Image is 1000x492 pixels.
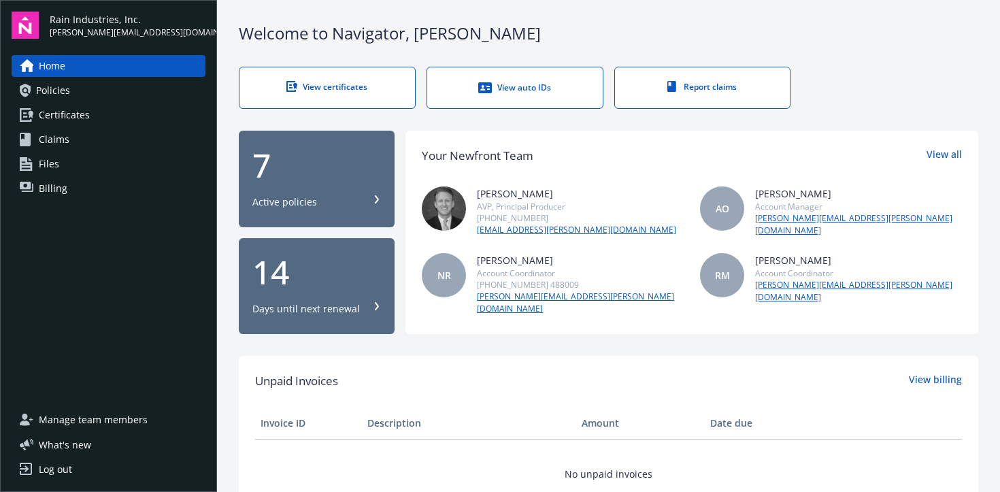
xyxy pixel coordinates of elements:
[477,201,676,212] div: AVP, Principal Producer
[252,195,317,209] div: Active policies
[477,224,676,236] a: [EMAIL_ADDRESS][PERSON_NAME][DOMAIN_NAME]
[477,253,684,267] div: [PERSON_NAME]
[39,55,65,77] span: Home
[12,153,205,175] a: Files
[927,147,962,165] a: View all
[12,409,205,431] a: Manage team members
[39,153,59,175] span: Files
[252,256,381,289] div: 14
[50,12,205,39] button: Rain Industries, Inc.[PERSON_NAME][EMAIL_ADDRESS][DOMAIN_NAME]
[362,407,576,440] th: Description
[239,131,395,227] button: 7Active policies
[755,212,962,237] a: [PERSON_NAME][EMAIL_ADDRESS][PERSON_NAME][DOMAIN_NAME]
[252,302,360,316] div: Days until next renewal
[477,291,684,315] a: [PERSON_NAME][EMAIL_ADDRESS][PERSON_NAME][DOMAIN_NAME]
[576,407,705,440] th: Amount
[909,372,962,390] a: View billing
[255,407,362,440] th: Invoice ID
[12,12,39,39] img: navigator-logo.svg
[50,12,205,27] span: Rain Industries, Inc.
[239,22,978,45] div: Welcome to Navigator , [PERSON_NAME]
[422,147,533,165] div: Your Newfront Team
[255,372,338,390] span: Unpaid Invoices
[50,27,205,39] span: [PERSON_NAME][EMAIL_ADDRESS][DOMAIN_NAME]
[755,279,962,304] a: [PERSON_NAME][EMAIL_ADDRESS][PERSON_NAME][DOMAIN_NAME]
[12,178,205,199] a: Billing
[755,253,962,267] div: [PERSON_NAME]
[755,186,962,201] div: [PERSON_NAME]
[437,268,451,282] span: NR
[716,201,729,216] span: AO
[705,407,812,440] th: Date due
[39,129,69,150] span: Claims
[477,267,684,279] div: Account Coordinator
[422,186,466,231] img: photo
[36,80,70,101] span: Policies
[427,67,603,109] a: View auto IDs
[715,268,730,282] span: RM
[477,279,684,291] div: [PHONE_NUMBER] 488009
[642,81,763,93] div: Report claims
[252,149,381,182] div: 7
[454,81,576,95] div: View auto IDs
[477,212,676,224] div: [PHONE_NUMBER]
[12,438,113,452] button: What's new
[39,178,67,199] span: Billing
[12,104,205,126] a: Certificates
[39,459,72,480] div: Log out
[39,409,148,431] span: Manage team members
[12,129,205,150] a: Claims
[239,67,416,109] a: View certificates
[39,104,90,126] span: Certificates
[267,81,388,93] div: View certificates
[755,201,962,212] div: Account Manager
[477,186,676,201] div: [PERSON_NAME]
[39,438,91,452] span: What ' s new
[12,55,205,77] a: Home
[755,267,962,279] div: Account Coordinator
[12,80,205,101] a: Policies
[239,238,395,335] button: 14Days until next renewal
[614,67,791,109] a: Report claims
